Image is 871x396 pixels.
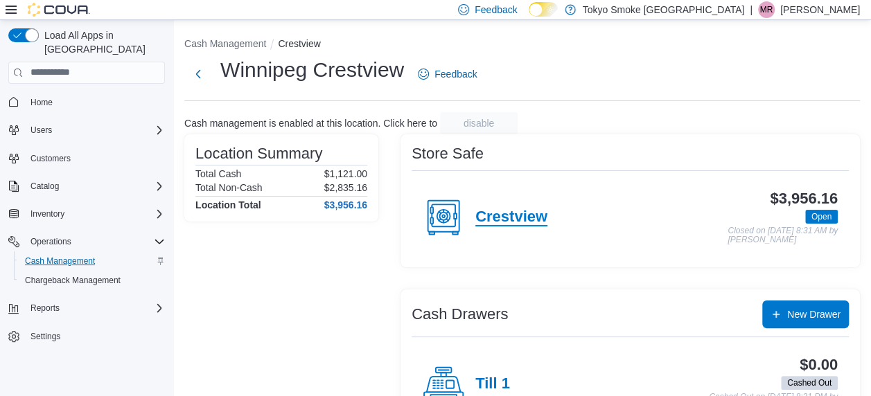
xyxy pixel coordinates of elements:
h3: Store Safe [412,145,484,162]
h4: $3,956.16 [324,199,367,210]
button: Operations [3,232,170,251]
span: Open [811,210,832,223]
span: Home [30,97,53,108]
span: Feedback [434,67,477,81]
p: Cash management is enabled at this location. Click here to [184,118,437,129]
button: Inventory [25,206,70,222]
nav: An example of EuiBreadcrumbs [184,37,860,53]
button: Settings [3,326,170,346]
a: Feedback [412,60,482,88]
span: MR [760,1,773,18]
span: Load All Apps in [GEOGRAPHIC_DATA] [39,28,165,56]
a: Settings [25,328,66,345]
button: Users [3,120,170,140]
span: Users [25,122,165,138]
img: Cova [28,3,90,17]
button: New Drawer [762,300,849,328]
input: Dark Mode [529,2,558,17]
span: Feedback [475,3,517,17]
span: Operations [30,236,71,247]
h4: Location Total [195,199,261,210]
button: Chargeback Management [14,271,170,290]
span: Customers [25,150,165,167]
button: Reports [25,300,65,316]
span: Reports [25,300,165,316]
p: $2,835.16 [324,182,367,193]
h3: $3,956.16 [770,190,838,207]
span: Cashed Out [787,377,832,389]
span: Inventory [30,208,64,219]
button: Catalog [25,178,64,195]
p: $1,121.00 [324,168,367,179]
span: Cash Management [25,255,95,267]
span: Cashed Out [781,376,838,390]
span: New Drawer [787,307,841,321]
button: Operations [25,233,77,250]
span: Chargeback Management [25,275,121,286]
button: Catalog [3,177,170,196]
h3: Location Summary [195,145,322,162]
span: disable [464,116,494,130]
span: Settings [30,331,60,342]
span: Users [30,125,52,136]
p: [PERSON_NAME] [780,1,860,18]
button: Next [184,60,212,88]
p: Closed on [DATE] 8:31 AM by [PERSON_NAME] [728,226,838,245]
span: Cash Management [19,253,165,269]
a: Home [25,94,58,111]
h6: Total Non-Cash [195,182,263,193]
button: Home [3,92,170,112]
a: Cash Management [19,253,100,269]
span: Catalog [25,178,165,195]
span: Customers [30,153,71,164]
h6: Total Cash [195,168,241,179]
span: Settings [25,327,165,345]
h3: Cash Drawers [412,306,508,323]
h4: Till 1 [475,375,510,393]
p: Tokyo Smoke [GEOGRAPHIC_DATA] [583,1,745,18]
a: Chargeback Management [19,272,126,289]
div: Mariana Reimer [758,1,775,18]
button: Cash Management [14,251,170,271]
span: Catalog [30,181,59,192]
button: Reports [3,298,170,318]
button: Customers [3,148,170,168]
h1: Winnipeg Crestview [220,56,404,84]
span: Home [25,93,165,111]
span: Operations [25,233,165,250]
button: Cash Management [184,38,266,49]
h3: $0.00 [800,357,838,373]
button: Crestview [278,38,320,49]
span: Reports [30,303,60,314]
span: Inventory [25,206,165,222]
button: Users [25,122,58,138]
p: | [750,1,753,18]
nav: Complex example [8,87,165,383]
span: Chargeback Management [19,272,165,289]
a: Customers [25,150,76,167]
button: Inventory [3,204,170,224]
h4: Crestview [475,208,547,226]
span: Open [805,210,838,224]
button: disable [440,112,518,134]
